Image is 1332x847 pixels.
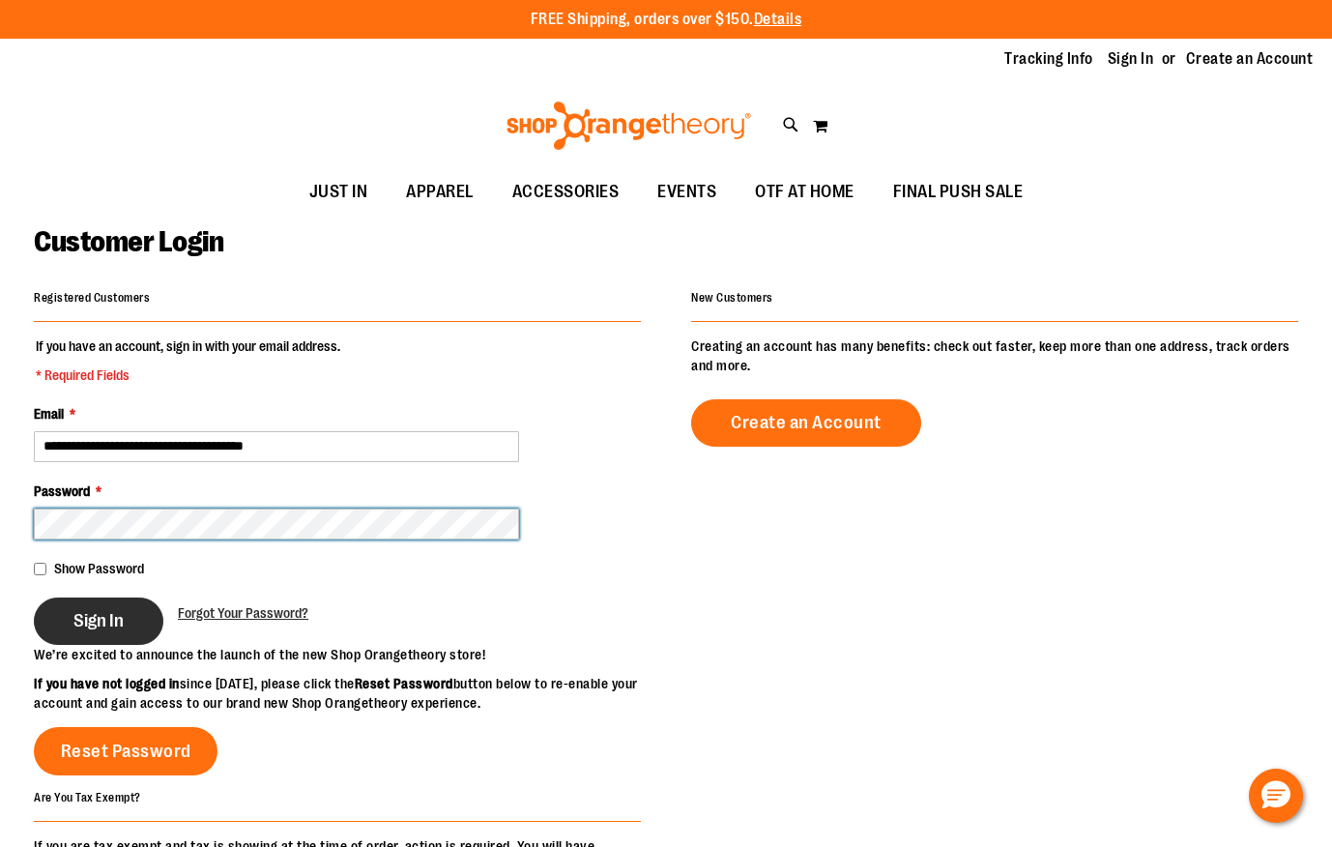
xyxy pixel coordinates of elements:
span: APPAREL [406,170,474,214]
a: FINAL PUSH SALE [874,170,1043,215]
span: Password [34,483,90,499]
strong: Registered Customers [34,291,150,305]
strong: New Customers [691,291,773,305]
a: Details [754,11,802,28]
span: Create an Account [731,412,882,433]
a: OTF AT HOME [736,170,874,215]
a: ACCESSORIES [493,170,639,215]
legend: If you have an account, sign in with your email address. [34,336,342,385]
span: Reset Password [61,741,191,762]
p: Creating an account has many benefits: check out faster, keep more than one address, track orders... [691,336,1298,375]
img: Shop Orangetheory [504,102,754,150]
span: OTF AT HOME [755,170,854,214]
a: Reset Password [34,727,217,775]
span: Show Password [54,561,144,576]
span: Sign In [73,610,124,631]
p: since [DATE], please click the button below to re-enable your account and gain access to our bran... [34,674,666,713]
span: * Required Fields [36,365,340,385]
a: JUST IN [290,170,388,215]
a: Sign In [1108,48,1154,70]
a: APPAREL [387,170,493,215]
span: Customer Login [34,225,223,258]
p: FREE Shipping, orders over $150. [531,9,802,31]
a: EVENTS [638,170,736,215]
span: FINAL PUSH SALE [893,170,1024,214]
span: Forgot Your Password? [178,605,308,621]
a: Tracking Info [1004,48,1093,70]
a: Create an Account [1186,48,1314,70]
a: Create an Account [691,399,921,447]
p: We’re excited to announce the launch of the new Shop Orangetheory store! [34,645,666,664]
span: JUST IN [309,170,368,214]
a: Forgot Your Password? [178,603,308,623]
button: Sign In [34,598,163,645]
span: EVENTS [657,170,716,214]
span: ACCESSORIES [512,170,620,214]
strong: If you have not logged in [34,676,180,691]
strong: Are You Tax Exempt? [34,790,141,803]
button: Hello, have a question? Let’s chat. [1249,769,1303,823]
strong: Reset Password [355,676,453,691]
span: Email [34,406,64,422]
